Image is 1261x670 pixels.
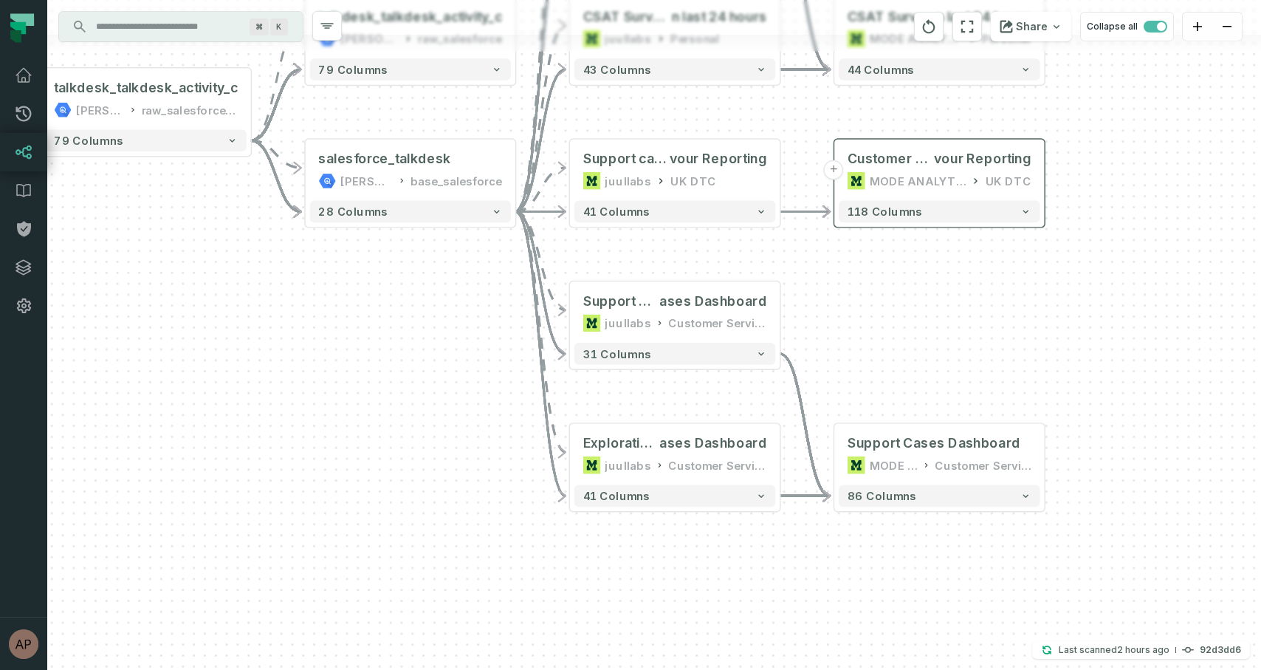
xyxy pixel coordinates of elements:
[870,457,918,474] div: MODE ANALYTICS
[605,315,650,332] div: juullabs
[670,172,716,190] div: UK DTC
[251,69,301,140] g: Edge from ce8be14281bba1416617f5983c9c3b5f to 4671e2b2f5b163661635a2106603d1be
[583,205,650,219] span: 41 columns
[318,205,387,219] span: 28 columns
[848,434,1020,452] div: Support Cases Dashboard
[935,457,1031,474] div: Customer Service Ops
[515,211,566,452] g: Edge from 8afe5a6eda60fbbc9fb5ea4c5058f2c6 to b281c568c39106fcbaa18af77c3fad1b
[515,211,566,496] g: Edge from 8afe5a6eda60fbbc9fb5ea4c5058f2c6 to b281c568c39106fcbaa18af77c3fad1b
[780,354,830,496] g: Edge from 8cddb702aa795ce9cc47ba1fce9fc261 to 7a6b665e8096a438dc8802652e1a0ccd
[515,168,566,211] g: Edge from 8afe5a6eda60fbbc9fb5ea4c5058f2c6 to 8e6e63e4d7a979c45040107839d076ec
[659,434,766,452] span: ases Dashboard
[583,347,651,360] span: 31 columns
[848,151,1031,168] div: Customer Service Dashboard: UK NTM Flavour Reporting
[668,457,766,474] div: Customer Service Ops
[318,63,387,76] span: 79 columns
[515,211,566,353] g: Edge from 8afe5a6eda60fbbc9fb5ea4c5058f2c6 to 8cddb702aa795ce9cc47ba1fce9fc261
[1059,643,1169,657] p: Last scanned
[270,18,288,35] span: Press ⌘ + K to focus the search bar
[250,18,269,35] span: Press ⌘ + K to focus the search bar
[668,315,766,332] div: Customer Service Ops
[605,457,650,474] div: juullabs
[824,160,844,180] button: +
[583,151,767,168] div: Support cases @ Customer Service Dashboard: UK NTM Flavour Reporting
[76,101,124,119] div: juul-warehouse
[583,293,660,310] span: Support Cases v2 @ Support C
[1080,12,1174,41] button: Collapse all
[934,151,1031,168] span: vour Reporting
[410,172,502,190] div: base_salesforce
[1212,13,1242,41] button: zoom out
[991,12,1071,41] button: Share
[848,205,922,219] span: 118 columns
[1032,641,1250,659] button: Last scanned[DATE] 11:38:47 AM92d3dd6
[54,134,123,147] span: 79 columns
[848,489,916,502] span: 86 columns
[848,63,914,76] span: 44 columns
[583,434,767,452] div: Exploration @ Support Cases Dashboard
[583,489,650,502] span: 41 columns
[1183,13,1212,41] button: zoom in
[583,151,670,168] span: Support cases @ Customer Service Dashboard: [GEOGRAPHIC_DATA] NTM Fla
[9,629,38,659] img: avatar of Aryan Siddhabathula (c)
[515,211,566,310] g: Edge from 8afe5a6eda60fbbc9fb5ea4c5058f2c6 to 8cddb702aa795ce9cc47ba1fce9fc261
[659,293,766,310] span: ases Dashboard
[1117,644,1169,655] relative-time: Oct 9, 2025, 11:38 AM EDT
[1200,646,1241,654] h4: 92d3dd6
[848,151,934,168] span: Customer Service Dashboard: [GEOGRAPHIC_DATA] NTM Fla
[318,151,450,168] div: salesforce_talkdesk
[670,151,767,168] span: vour Reporting
[986,172,1031,190] div: UK DTC
[251,26,301,140] g: Edge from ce8be14281bba1416617f5983c9c3b5f to 4671e2b2f5b163661635a2106603d1be
[605,172,650,190] div: juullabs
[870,172,966,190] div: MODE ANALYTICS
[340,172,392,190] div: juul-warehouse
[54,79,238,97] div: talkdesk_talkdesk_activity_c
[583,63,651,76] span: 43 columns
[251,140,301,168] g: Edge from ce8be14281bba1416617f5983c9c3b5f to 8afe5a6eda60fbbc9fb5ea4c5058f2c6
[583,434,660,452] span: Exploration @ Support C
[583,293,767,310] div: Support Cases v2 @ Support Cases Dashboard
[251,140,301,211] g: Edge from ce8be14281bba1416617f5983c9c3b5f to 8afe5a6eda60fbbc9fb5ea4c5058f2c6
[142,101,238,119] div: raw_salesforce_v2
